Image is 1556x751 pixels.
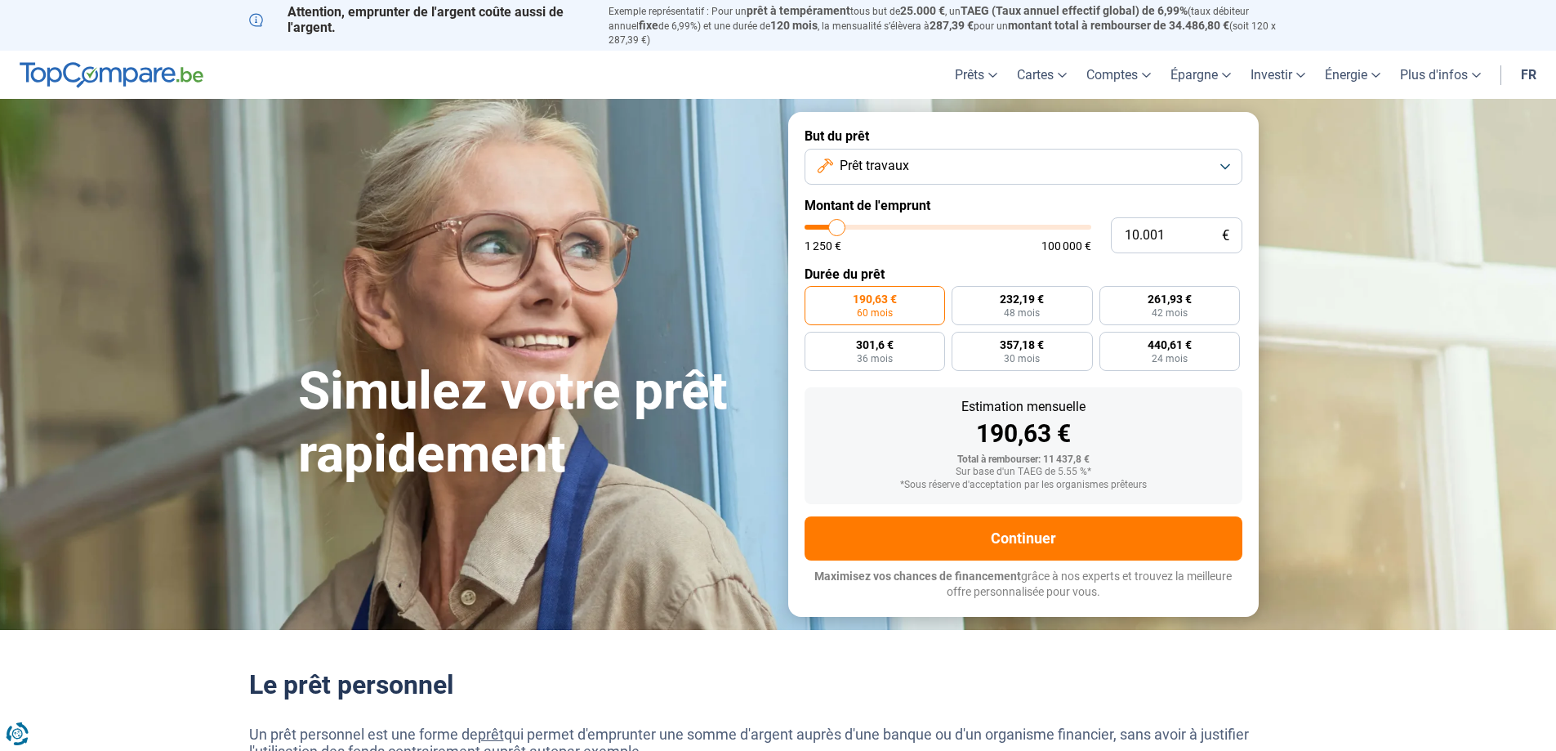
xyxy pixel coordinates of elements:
[1241,51,1315,99] a: Investir
[853,293,897,305] span: 190,63 €
[249,4,589,35] p: Attention, emprunter de l'argent coûte aussi de l'argent.
[805,128,1242,144] label: But du prêt
[1008,19,1229,32] span: montant total à rembourser de 34.486,80 €
[805,516,1242,561] button: Continuer
[1004,354,1040,364] span: 30 mois
[1161,51,1241,99] a: Épargne
[249,669,1308,700] h2: Le prêt personnel
[1390,51,1491,99] a: Plus d'infos
[770,19,818,32] span: 120 mois
[1148,339,1192,351] span: 440,61 €
[1077,51,1161,99] a: Comptes
[805,569,1242,601] p: grâce à nos experts et trouvez la meilleure offre personnalisée pour vous.
[1148,293,1192,305] span: 261,93 €
[478,726,504,743] a: prêt
[609,4,1308,47] p: Exemple représentatif : Pour un tous but de , un (taux débiteur annuel de 6,99%) et une durée de ...
[1152,308,1188,318] span: 42 mois
[900,4,945,17] span: 25.000 €
[1152,354,1188,364] span: 24 mois
[857,308,893,318] span: 60 mois
[818,480,1229,491] div: *Sous réserve d'acceptation par les organismes prêteurs
[1511,51,1546,99] a: fr
[1007,51,1077,99] a: Cartes
[818,467,1229,478] div: Sur base d'un TAEG de 5.55 %*
[856,339,894,351] span: 301,6 €
[930,19,974,32] span: 287,39 €
[20,62,203,88] img: TopCompare
[1000,339,1044,351] span: 357,18 €
[1000,293,1044,305] span: 232,19 €
[805,149,1242,185] button: Prêt travaux
[747,4,850,17] span: prêt à tempérament
[805,266,1242,282] label: Durée du prêt
[818,422,1229,446] div: 190,63 €
[1222,229,1229,243] span: €
[818,400,1229,413] div: Estimation mensuelle
[805,198,1242,213] label: Montant de l'emprunt
[840,157,909,175] span: Prêt travaux
[1315,51,1390,99] a: Énergie
[818,454,1229,466] div: Total à rembourser: 11 437,8 €
[961,4,1188,17] span: TAEG (Taux annuel effectif global) de 6,99%
[639,19,658,32] span: fixe
[814,570,1021,583] span: Maximisez vos chances de financement
[857,354,893,364] span: 36 mois
[805,240,841,252] span: 1 250 €
[298,360,769,486] h1: Simulez votre prêt rapidement
[945,51,1007,99] a: Prêts
[1004,308,1040,318] span: 48 mois
[1041,240,1091,252] span: 100 000 €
